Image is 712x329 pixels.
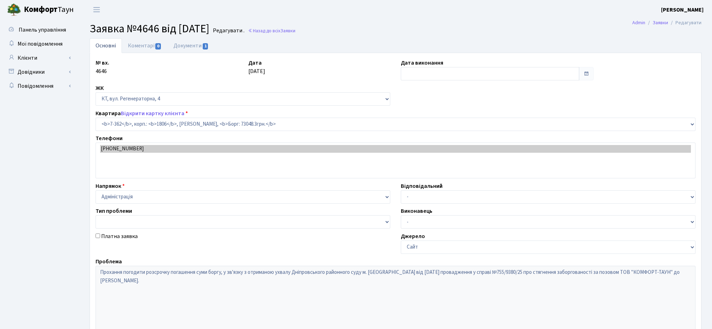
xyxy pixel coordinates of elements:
a: Основні [90,38,122,53]
span: Заявки [280,27,295,34]
a: Клієнти [4,51,74,65]
a: Довідники [4,65,74,79]
button: Переключити навігацію [88,4,105,15]
div: [DATE] [243,59,396,80]
a: Відкрити картку клієнта [121,110,184,117]
a: [PERSON_NAME] [661,6,704,14]
a: Заявки [653,19,668,26]
a: Admin [632,19,645,26]
small: Редагувати . [211,27,244,34]
span: 0 [155,43,161,50]
a: Мої повідомлення [4,37,74,51]
img: logo.png [7,3,21,17]
a: Коментарі [122,38,168,53]
span: Мої повідомлення [18,40,63,48]
label: Відповідальний [401,182,443,190]
a: Документи [168,38,215,53]
label: Джерело [401,232,425,241]
label: Напрямок [96,182,125,190]
a: Повідомлення [4,79,74,93]
label: Тип проблеми [96,207,132,215]
label: Квартира [96,109,188,118]
label: Платна заявка [101,232,138,241]
a: Назад до всіхЗаявки [248,27,295,34]
span: Панель управління [19,26,66,34]
label: ЖК [96,84,104,92]
label: Телефони [96,134,123,143]
select: ) [96,118,695,131]
option: [PHONE_NUMBER] [100,145,691,153]
label: Виконавець [401,207,432,215]
label: Дата [248,59,262,67]
div: 4646 [90,59,243,80]
label: Дата виконання [401,59,443,67]
label: № вх. [96,59,109,67]
span: Заявка №4646 від [DATE] [90,21,209,37]
a: Панель управління [4,23,74,37]
nav: breadcrumb [622,15,712,30]
label: Проблема [96,257,122,266]
li: Редагувати [668,19,701,27]
span: 1 [203,43,208,50]
b: Комфорт [24,4,58,15]
span: Таун [24,4,74,16]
